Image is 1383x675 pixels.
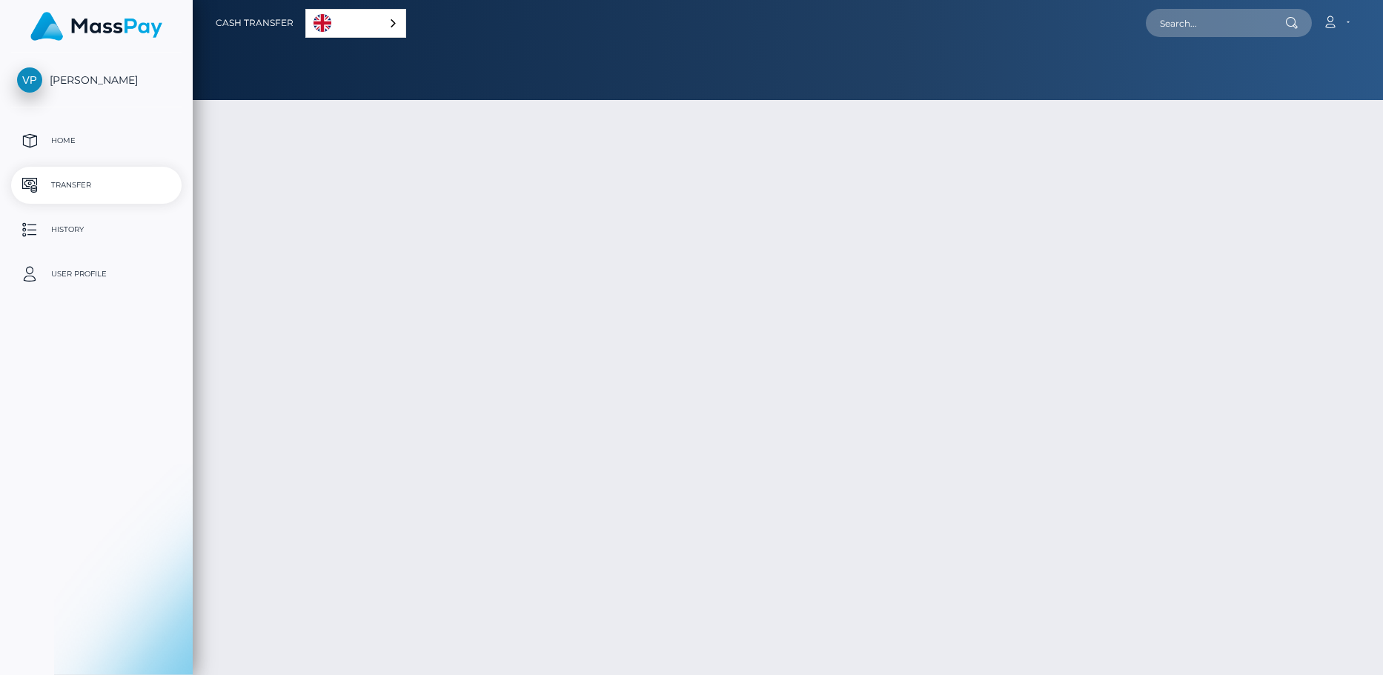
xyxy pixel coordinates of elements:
a: Transfer [11,167,182,204]
a: English [306,10,405,37]
aside: Language selected: English [305,9,406,38]
p: History [17,219,176,241]
p: Home [17,130,176,152]
span: [PERSON_NAME] [11,73,182,87]
a: History [11,211,182,248]
a: Cash Transfer [216,7,293,39]
div: Language [305,9,406,38]
p: Transfer [17,174,176,196]
input: Search... [1146,9,1285,37]
img: MassPay [30,12,162,41]
p: User Profile [17,263,176,285]
a: User Profile [11,256,182,293]
a: Home [11,122,182,159]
